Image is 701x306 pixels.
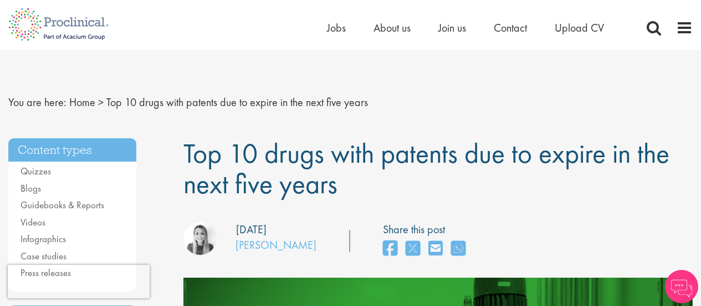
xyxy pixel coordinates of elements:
a: Join us [438,21,466,35]
h3: Content types [8,138,136,162]
a: share on whats app [451,237,465,261]
img: Hannah Burke [183,222,217,255]
a: Quizzes [21,165,51,177]
a: [PERSON_NAME] [236,238,316,252]
a: Case studies [21,250,66,262]
a: share on twitter [406,237,420,261]
div: [DATE] [236,222,267,238]
a: Infographics [21,233,66,245]
span: You are here: [8,95,66,109]
a: Guidebooks & Reports [21,199,104,211]
a: share on email [428,237,443,261]
img: Chatbot [665,270,698,303]
a: Blogs [21,182,41,194]
a: About us [373,21,411,35]
a: share on facebook [383,237,397,261]
span: Top 10 drugs with patents due to expire in the next five years [183,136,669,202]
a: Jobs [327,21,346,35]
a: Upload CV [555,21,604,35]
label: Share this post [383,222,471,238]
a: Videos [21,216,45,228]
iframe: reCAPTCHA [8,265,150,298]
a: breadcrumb link [69,95,95,109]
a: Contact [494,21,527,35]
span: > [98,95,104,109]
span: Top 10 drugs with patents due to expire in the next five years [106,95,368,109]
